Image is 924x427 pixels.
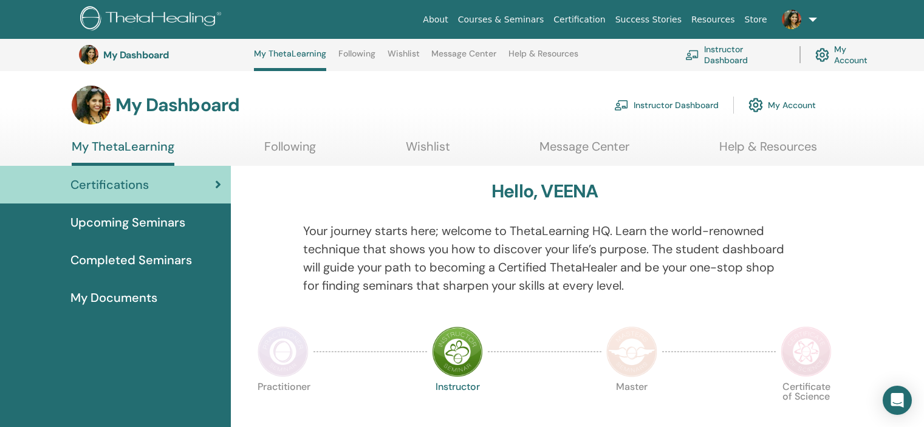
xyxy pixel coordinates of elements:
[748,95,763,115] img: cog.svg
[611,9,686,31] a: Success Stories
[782,10,801,29] img: default.jpg
[254,49,326,71] a: My ThetaLearning
[103,49,225,61] h3: My Dashboard
[70,213,185,231] span: Upcoming Seminars
[406,139,450,163] a: Wishlist
[72,139,174,166] a: My ThetaLearning
[264,139,316,163] a: Following
[453,9,549,31] a: Courses & Seminars
[491,180,598,202] h3: Hello, VEENA
[606,326,657,377] img: Master
[539,139,629,163] a: Message Center
[432,326,483,377] img: Instructor
[115,94,239,116] h3: My Dashboard
[303,222,787,295] p: Your journey starts here; welcome to ThetaLearning HQ. Learn the world-renowned technique that sh...
[70,251,192,269] span: Completed Seminars
[740,9,772,31] a: Store
[815,41,880,68] a: My Account
[508,49,578,68] a: Help & Resources
[685,41,785,68] a: Instructor Dashboard
[719,139,817,163] a: Help & Resources
[614,92,719,118] a: Instructor Dashboard
[70,176,149,194] span: Certifications
[614,100,629,111] img: chalkboard-teacher.svg
[70,289,157,307] span: My Documents
[80,6,225,33] img: logo.png
[258,326,309,377] img: Practitioner
[685,50,699,60] img: chalkboard-teacher.svg
[748,92,816,118] a: My Account
[549,9,610,31] a: Certification
[418,9,453,31] a: About
[388,49,420,68] a: Wishlist
[883,386,912,415] div: Open Intercom Messenger
[686,9,740,31] a: Resources
[781,326,832,377] img: Certificate of Science
[79,45,98,64] img: default.jpg
[431,49,496,68] a: Message Center
[815,45,829,65] img: cog.svg
[72,86,111,125] img: default.jpg
[338,49,375,68] a: Following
